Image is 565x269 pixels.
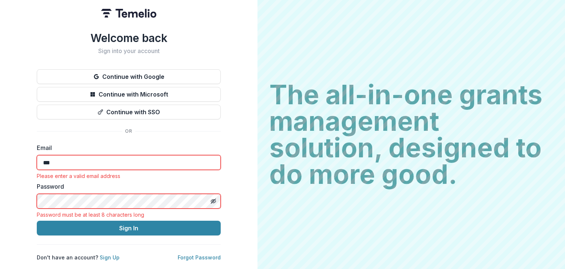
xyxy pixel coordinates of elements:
div: Please enter a valid email address [37,173,221,179]
a: Sign Up [100,254,120,261]
button: Continue with Microsoft [37,87,221,102]
button: Sign In [37,221,221,235]
button: Toggle password visibility [207,195,219,207]
button: Continue with Google [37,69,221,84]
h2: Sign into your account [37,48,221,55]
button: Continue with SSO [37,105,221,119]
p: Don't have an account? [37,254,120,261]
label: Email [37,143,216,152]
img: Temelio [101,9,156,18]
div: Password must be at least 8 characters long [37,212,221,218]
a: Forgot Password [178,254,221,261]
h1: Welcome back [37,31,221,45]
label: Password [37,182,216,191]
